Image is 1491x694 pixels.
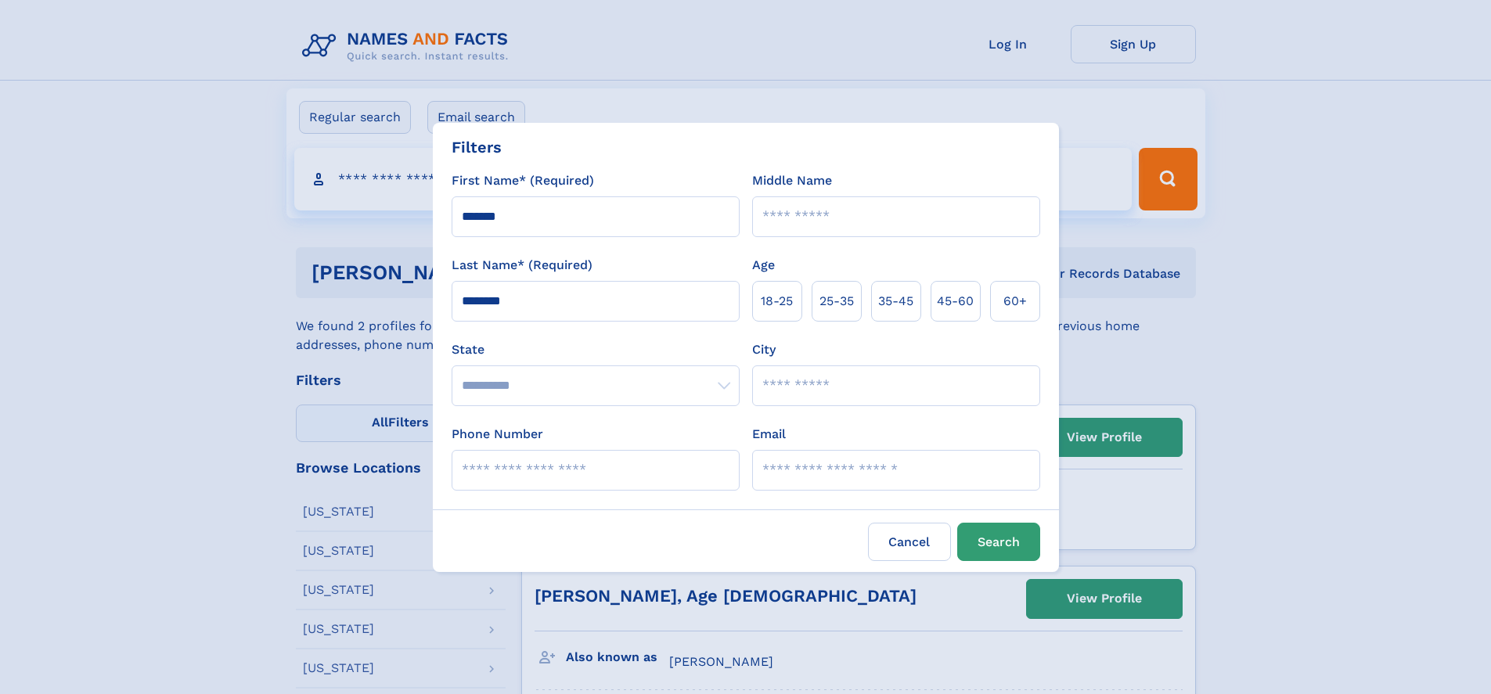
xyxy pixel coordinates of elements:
label: First Name* (Required) [452,171,594,190]
span: 18‑25 [761,292,793,311]
span: 60+ [1003,292,1027,311]
button: Search [957,523,1040,561]
label: Cancel [868,523,951,561]
label: Email [752,425,786,444]
label: Phone Number [452,425,543,444]
div: Filters [452,135,502,159]
span: 35‑45 [878,292,913,311]
label: Middle Name [752,171,832,190]
span: 25‑35 [819,292,854,311]
span: 45‑60 [937,292,974,311]
label: Age [752,256,775,275]
label: State [452,340,740,359]
label: Last Name* (Required) [452,256,592,275]
label: City [752,340,776,359]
